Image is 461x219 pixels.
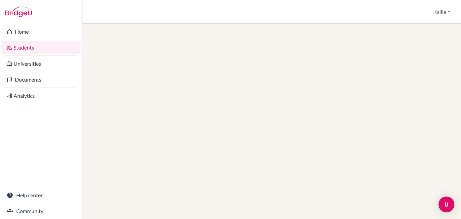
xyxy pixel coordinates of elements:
[1,41,81,54] a: Students
[1,73,81,86] a: Documents
[1,57,81,70] a: Universities
[1,189,81,202] a: Help center
[1,204,81,218] a: Community
[1,89,81,102] a: Analytics
[438,197,454,212] div: Open Intercom Messenger
[5,7,32,17] img: Bridge-U
[430,6,453,18] button: Kaille
[1,25,81,38] a: Home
